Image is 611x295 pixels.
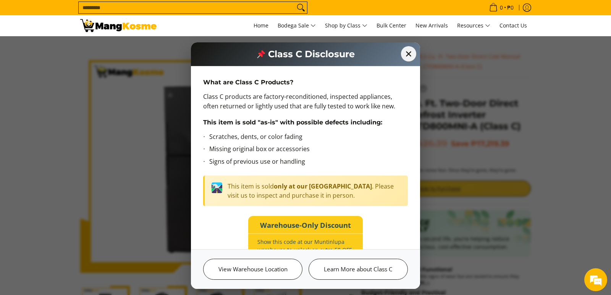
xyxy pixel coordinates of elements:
div: Warehouse‑Only Discount [248,216,363,232]
span: We're online! [44,96,105,173]
a: View Warehouse Location [203,259,302,280]
span: Shop by Class [325,21,367,31]
img: BUY NOW: Class C Condura 8.5 Cu. Ft. 2-Door Inverter Ref l Mang Kosme [80,19,157,32]
textarea: Type your message and hit 'Enter' [4,208,145,235]
a: Bulk Center [373,15,410,36]
div: Minimize live chat window [125,4,144,22]
p: This item is sold . Please visit us to inspect and purchase it in person. [228,182,402,200]
a: Resources [453,15,494,36]
span: Bulk Center [377,22,406,29]
nav: Main Menu [164,15,531,36]
h4: What are Class C Products? [203,79,408,86]
span: Home [254,22,268,29]
button: Search [295,2,307,13]
a: Home [250,15,272,36]
span: New Arrivals [415,22,448,29]
small: Show this code at our Muntinlupa warehouse to unlock an extra 50 OFF on Class C appliances. [257,238,352,261]
li: Missing original box or accessories [209,144,408,157]
span: Bodega Sale [278,21,316,31]
span: ✕ [401,46,416,61]
a: Learn More about Class C [309,259,408,280]
div: Chat with us now [40,43,128,53]
span: • [487,3,516,12]
span: 0 [499,5,504,10]
h4: This item is sold "as-is" with possible defects including: [203,119,408,126]
span: Resources [457,21,490,31]
a: New Arrivals [412,15,452,36]
a: Shop by Class [321,15,371,36]
li: Scratches, dents, or color fading [209,132,408,145]
a: Bodega Sale [274,15,320,36]
p: Class C products are factory-reconditioned, inspected appliances, often returned or lightly used ... [203,92,408,119]
h2: Class C Disclosure [257,48,355,60]
li: Signs of previous use or handling [209,157,408,169]
span: Contact Us [499,22,527,29]
a: Contact Us [496,15,531,36]
span: ₱0 [506,5,515,10]
strong: only at our [GEOGRAPHIC_DATA] [274,182,372,190]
